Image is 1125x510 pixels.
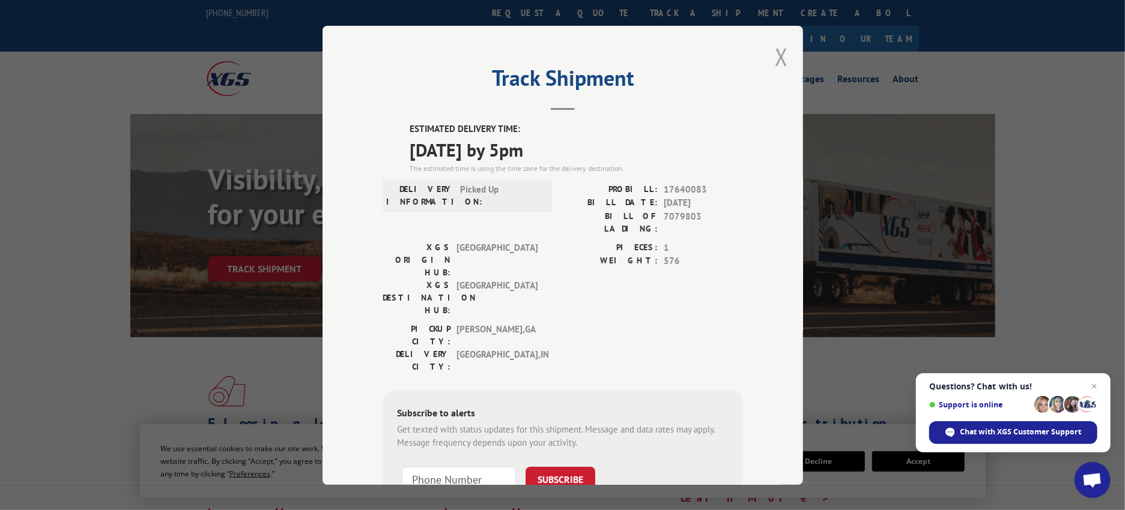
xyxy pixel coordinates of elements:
[383,322,450,347] label: PICKUP CITY:
[383,278,450,316] label: XGS DESTINATION HUB:
[563,182,658,196] label: PROBILL:
[563,196,658,210] label: BILL DATE:
[456,278,538,316] span: [GEOGRAPHIC_DATA]
[456,347,538,373] span: [GEOGRAPHIC_DATA] , IN
[526,466,595,491] button: SUBSCRIBE
[460,182,541,208] span: Picked Up
[456,241,538,278] span: [GEOGRAPHIC_DATA]
[456,322,538,347] span: [PERSON_NAME] , GA
[563,254,658,268] label: WEIGHT:
[410,163,743,173] div: The estimated time is using the time zone for the delivery destination.
[383,241,450,278] label: XGS ORIGIN HUB:
[563,209,658,235] label: BILL OF LADING:
[960,427,1082,437] span: Chat with XGS Customer Support
[386,182,454,208] label: DELIVERY INFORMATION:
[664,209,743,235] span: 7079803
[383,347,450,373] label: DELIVERY CITY:
[929,421,1097,444] div: Chat with XGS Customer Support
[383,70,743,92] h2: Track Shipment
[929,382,1097,391] span: Questions? Chat with us!
[664,182,743,196] span: 17640083
[402,466,516,491] input: Phone Number
[1087,379,1102,394] span: Close chat
[410,122,743,136] label: ESTIMATED DELIVERY TIME:
[563,241,658,254] label: PIECES:
[1075,462,1111,498] div: Open chat
[775,41,788,73] button: Close modal
[929,400,1030,409] span: Support is online
[397,422,729,449] div: Get texted with status updates for this shipment. Message and data rates may apply. Message frequ...
[397,405,729,422] div: Subscribe to alerts
[410,136,743,163] span: [DATE] by 5pm
[664,196,743,210] span: [DATE]
[664,254,743,268] span: 576
[664,241,743,254] span: 1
